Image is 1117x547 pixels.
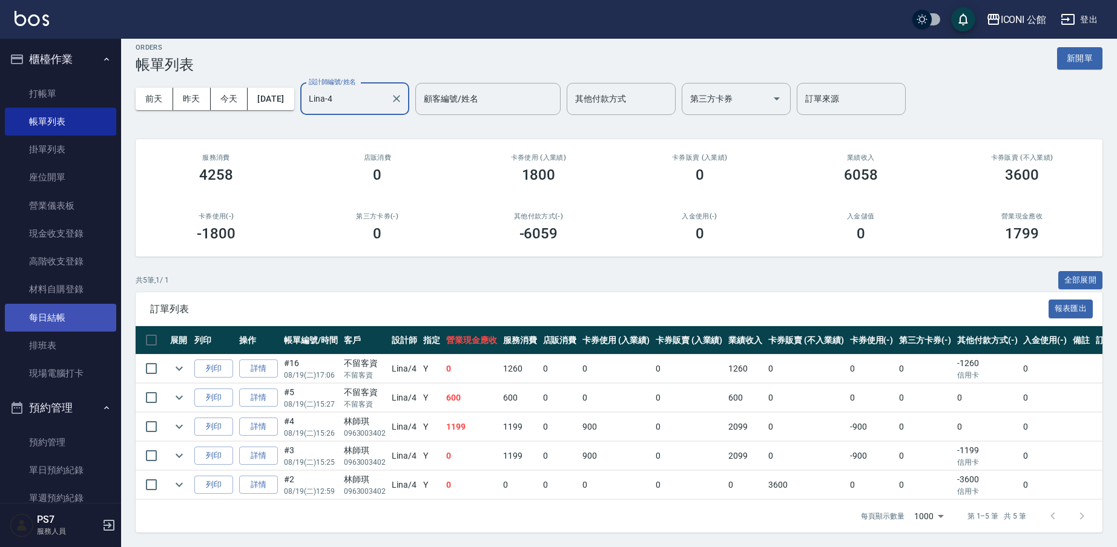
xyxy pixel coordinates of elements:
td: 0 [725,471,765,499]
td: 1199 [500,413,540,441]
p: 不留客資 [344,370,386,381]
th: 展開 [167,326,191,355]
td: 0 [653,355,726,383]
button: expand row [170,447,188,465]
td: #16 [281,355,341,383]
h3: -1800 [197,225,236,242]
button: 列印 [194,418,233,436]
th: 設計師 [389,326,420,355]
th: 第三方卡券(-) [896,326,954,355]
button: save [951,7,975,31]
td: 0 [847,355,897,383]
td: 0 [653,442,726,470]
button: 今天 [211,88,248,110]
p: 08/19 (二) 17:06 [284,370,338,381]
a: 預約管理 [5,428,116,456]
a: 現金收支登錄 [5,220,116,247]
a: 詳情 [239,359,278,378]
td: 0 [540,355,580,383]
p: 共 5 筆, 1 / 1 [136,275,169,286]
td: 0 [954,384,1021,412]
p: 信用卡 [957,457,1018,468]
h3: 6058 [844,166,878,183]
div: 林師琪 [344,415,386,428]
td: 0 [896,413,954,441]
h3: 服務消費 [150,154,282,162]
h2: 卡券販賣 (不入業績) [956,154,1088,162]
a: 每日結帳 [5,304,116,332]
a: 座位開單 [5,163,116,191]
th: 卡券販賣 (不入業績) [765,326,846,355]
td: 0 [540,442,580,470]
h2: 第三方卡券(-) [311,212,443,220]
h2: 營業現金應收 [956,212,1088,220]
th: 卡券販賣 (入業績) [653,326,726,355]
a: 報表匯出 [1049,303,1093,314]
td: Y [420,471,443,499]
td: 0 [765,413,846,441]
p: 08/19 (二) 15:27 [284,399,338,410]
th: 營業現金應收 [443,326,500,355]
a: 營業儀表板 [5,192,116,220]
td: 1199 [500,442,540,470]
button: Clear [388,90,405,107]
button: ICONI 公館 [981,7,1052,32]
th: 其他付款方式(-) [954,326,1021,355]
td: Y [420,413,443,441]
button: 昨天 [173,88,211,110]
td: 600 [725,384,765,412]
h3: 0 [373,166,381,183]
button: expand row [170,388,188,407]
a: 詳情 [239,418,278,436]
td: Lina /4 [389,471,420,499]
td: 0 [1020,355,1070,383]
h2: 入金使用(-) [633,212,765,220]
td: 1260 [500,355,540,383]
td: 0 [653,413,726,441]
a: 高階收支登錄 [5,247,116,275]
td: #4 [281,413,341,441]
td: Y [420,442,443,470]
button: 新開單 [1057,47,1102,70]
td: 0 [896,442,954,470]
h5: PS7 [37,514,99,526]
h2: 卡券販賣 (入業績) [633,154,765,162]
a: 排班表 [5,332,116,359]
div: 1000 [909,500,948,532]
td: 0 [443,442,500,470]
h2: 店販消費 [311,154,443,162]
button: 櫃檯作業 [5,44,116,75]
p: 信用卡 [957,370,1018,381]
p: 服務人員 [37,526,99,537]
button: 列印 [194,476,233,494]
th: 入金使用(-) [1020,326,1070,355]
td: 0 [540,384,580,412]
th: 服務消費 [500,326,540,355]
th: 客戶 [341,326,389,355]
h2: 卡券使用 (入業績) [472,154,604,162]
span: 訂單列表 [150,303,1049,315]
p: 不留客資 [344,399,386,410]
td: -3600 [954,471,1021,499]
button: 報表匯出 [1049,300,1093,318]
td: #5 [281,384,341,412]
td: 2099 [725,413,765,441]
a: 打帳單 [5,80,116,108]
button: 列印 [194,359,233,378]
td: 2099 [725,442,765,470]
td: 0 [765,384,846,412]
h3: 1799 [1005,225,1039,242]
button: expand row [170,359,188,378]
div: 不留客資 [344,386,386,399]
button: 全部展開 [1058,271,1103,290]
th: 備註 [1070,326,1093,355]
button: 預約管理 [5,392,116,424]
p: 0963003402 [344,486,386,497]
td: 0 [765,355,846,383]
td: 0 [579,384,653,412]
button: 列印 [194,447,233,465]
th: 列印 [191,326,236,355]
img: Person [10,513,34,537]
h3: 0 [857,225,865,242]
div: 林師琪 [344,444,386,457]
